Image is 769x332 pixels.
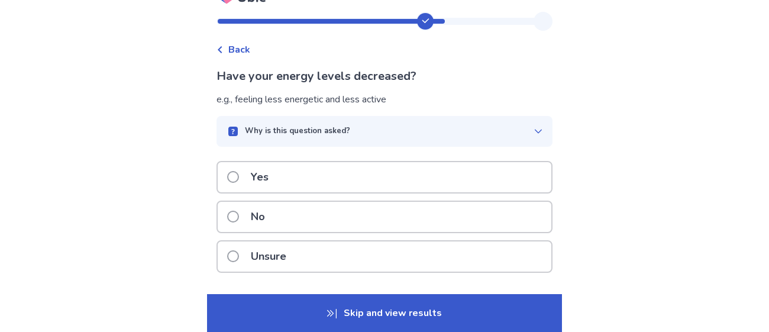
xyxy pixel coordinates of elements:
div: e.g., feeling less energetic and less active [217,92,552,107]
p: Unsure [244,241,293,272]
button: Why is this question asked? [217,116,552,147]
p: Skip and view results [207,294,562,332]
p: Have your energy levels decreased? [217,67,552,85]
span: Back [228,43,250,57]
p: Why is this question asked? [245,125,350,137]
p: No [244,202,272,232]
p: Yes [244,162,276,192]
